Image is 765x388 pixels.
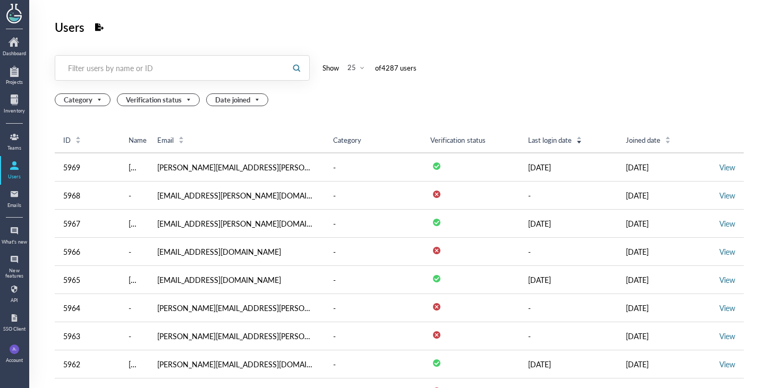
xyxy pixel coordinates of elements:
td: [PERSON_NAME][EMAIL_ADDRESS][PERSON_NAME][DOMAIN_NAME] [149,294,325,322]
td: 5969 [55,153,120,182]
a: Teams [1,128,28,155]
td: Deepak Nijhawan [120,210,149,238]
div: Dashboard [1,51,28,56]
div: [DATE] [626,273,707,286]
a: View [719,162,735,173]
a: Users [1,157,28,184]
a: Emails [1,186,28,212]
td: [EMAIL_ADDRESS][DOMAIN_NAME] [149,238,325,266]
div: [DATE] [528,273,609,286]
div: 25 [347,63,356,72]
div: - [333,189,336,202]
a: View [719,190,735,201]
td: - [120,294,149,322]
div: [DATE] [626,301,707,314]
i: icon: caret-down [178,139,184,142]
span: Email [157,135,174,145]
td: - [520,238,617,266]
td: 5965 [55,266,120,294]
td: - [520,322,617,350]
a: Inventory [1,91,28,118]
td: [PERSON_NAME][EMAIL_ADDRESS][PERSON_NAME][DOMAIN_NAME] [149,153,325,182]
div: - [333,217,336,230]
span: ID [63,135,71,145]
a: Dashboard [1,34,28,61]
span: Verification status [126,94,193,106]
div: Sort [178,135,184,144]
td: [EMAIL_ADDRESS][DOMAIN_NAME] [149,266,325,294]
a: View [719,218,735,229]
div: API [1,298,28,303]
div: - [333,301,336,314]
td: [PERSON_NAME][EMAIL_ADDRESS][DOMAIN_NAME] [149,350,325,378]
div: Teams [1,145,28,151]
i: icon: caret-down [576,139,582,142]
div: SSO Client [1,326,28,332]
div: Emails [1,203,28,208]
a: View [719,246,735,257]
div: Users [55,17,84,37]
div: [DATE] [528,217,609,230]
div: - [333,273,336,286]
div: Account [6,358,23,363]
td: 5967 [55,210,120,238]
div: Sort [75,135,81,144]
a: SSO Client [1,309,28,336]
div: [DATE] [626,245,707,258]
div: [DATE] [626,330,707,342]
div: What's new [1,239,28,245]
a: Projects [1,63,28,89]
div: Filter users by name or ID [68,63,273,73]
i: icon: caret-up [576,135,582,138]
td: [EMAIL_ADDRESS][PERSON_NAME][DOMAIN_NAME] [149,210,325,238]
td: - [520,182,617,210]
td: - [520,294,617,322]
div: - [333,245,336,258]
td: - [120,238,149,266]
div: New features [1,268,28,279]
div: - [333,161,336,174]
a: View [719,303,735,313]
i: icon: caret-down [75,139,81,142]
td: 5964 [55,294,120,322]
a: What's new [1,222,28,249]
td: 5968 [55,182,120,210]
span: Verification status [430,135,485,145]
div: [DATE] [626,358,707,370]
span: Name [129,135,147,145]
div: [DATE] [626,217,707,230]
div: [DATE] [528,161,609,174]
div: [DATE] [528,358,609,370]
td: 5966 [55,238,120,266]
span: Category [64,94,104,106]
a: API [1,281,28,307]
span: Joined date [626,135,660,145]
div: Users [1,174,28,179]
td: [EMAIL_ADDRESS][PERSON_NAME][DOMAIN_NAME] [149,182,325,210]
a: View [719,331,735,341]
td: Jacob Kimberg [120,153,149,182]
span: JL [12,344,16,354]
div: Sort [665,135,671,144]
a: New features [1,251,28,279]
div: Projects [1,80,28,85]
td: Nicholas Brattini [120,266,149,294]
td: 5962 [55,350,120,378]
td: - [120,182,149,210]
i: icon: caret-up [665,135,671,138]
div: - [333,330,336,342]
a: View [719,359,735,369]
div: Inventory [1,108,28,114]
span: Date joined [215,94,261,106]
div: Sort [576,135,582,144]
i: icon: caret-up [75,135,81,138]
span: Last login date [528,135,572,145]
div: [DATE] [626,189,707,202]
td: 5963 [55,322,120,350]
i: icon: caret-up [178,135,184,138]
td: [PERSON_NAME][EMAIL_ADDRESS][PERSON_NAME][DOMAIN_NAME] [149,322,325,350]
div: [DATE] [626,161,707,174]
td: Ryan Xavier [120,350,149,378]
td: - [120,322,149,350]
i: icon: caret-down [665,139,671,142]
